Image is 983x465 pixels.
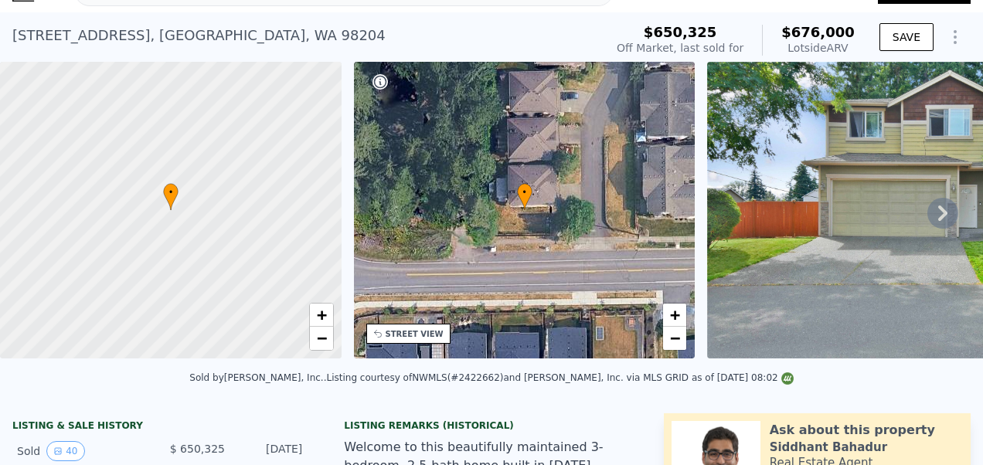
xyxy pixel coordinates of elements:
[189,372,326,383] div: Sold by [PERSON_NAME], Inc. .
[670,305,680,324] span: +
[879,23,934,51] button: SAVE
[163,183,179,210] div: •
[663,327,686,350] a: Zoom out
[316,328,326,348] span: −
[781,24,855,40] span: $676,000
[617,40,743,56] div: Off Market, last sold for
[781,40,855,56] div: Lotside ARV
[663,304,686,327] a: Zoom in
[670,328,680,348] span: −
[163,185,179,199] span: •
[517,185,532,199] span: •
[170,443,225,455] span: $ 650,325
[12,419,307,435] div: LISTING & SALE HISTORY
[386,328,444,340] div: STREET VIEW
[310,327,333,350] a: Zoom out
[326,372,793,383] div: Listing courtesy of NWMLS (#2422662) and [PERSON_NAME], Inc. via MLS GRID as of [DATE] 08:02
[17,441,148,461] div: Sold
[46,441,84,461] button: View historical data
[12,25,386,46] div: [STREET_ADDRESS] , [GEOGRAPHIC_DATA] , WA 98204
[316,305,326,324] span: +
[237,441,302,461] div: [DATE]
[770,421,935,440] div: Ask about this property
[517,183,532,210] div: •
[644,24,717,40] span: $650,325
[310,304,333,327] a: Zoom in
[770,440,887,455] div: Siddhant Bahadur
[344,419,638,432] div: Listing Remarks (Historical)
[781,372,794,385] img: NWMLS Logo
[940,22,971,53] button: Show Options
